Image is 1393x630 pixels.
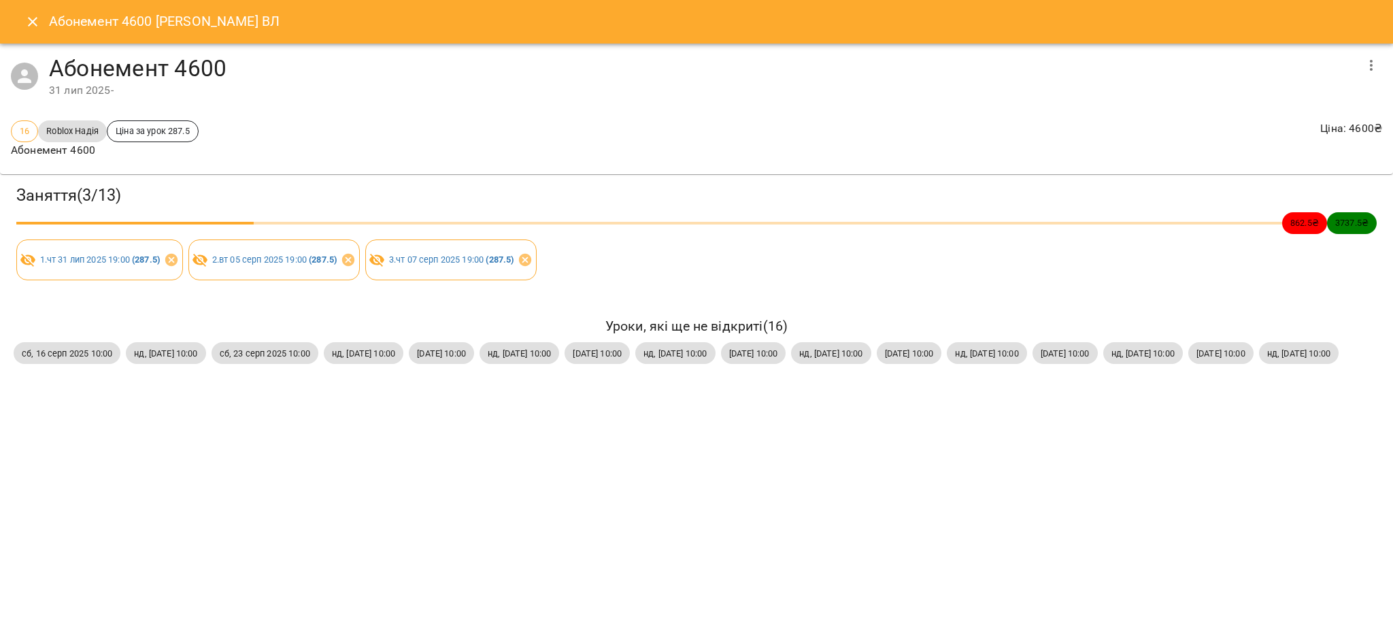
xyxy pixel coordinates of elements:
[791,347,871,360] span: нд, [DATE] 10:00
[16,5,49,38] button: Close
[49,54,1355,82] h4: Абонемент 4600
[324,347,403,360] span: нд, [DATE] 10:00
[1320,120,1382,137] p: Ціна : 4600 ₴
[212,254,337,265] a: 2.вт 05 серп 2025 19:00 (287.5)
[1033,347,1098,360] span: [DATE] 10:00
[132,254,160,265] b: ( 287.5 )
[365,239,537,280] div: 3.чт 07 серп 2025 19:00 (287.5)
[409,347,474,360] span: [DATE] 10:00
[1282,216,1327,229] span: 862.5 ₴
[40,254,160,265] a: 1.чт 31 лип 2025 19:00 (287.5)
[49,11,280,32] h6: Абонемент 4600 [PERSON_NAME] ВЛ
[635,347,715,360] span: нд, [DATE] 10:00
[947,347,1026,360] span: нд, [DATE] 10:00
[565,347,630,360] span: [DATE] 10:00
[1103,347,1183,360] span: нд, [DATE] 10:00
[721,347,786,360] span: [DATE] 10:00
[12,125,37,137] span: 16
[49,82,1355,99] div: 31 лип 2025 -
[16,185,1377,206] h3: Заняття ( 3 / 13 )
[14,347,120,360] span: сб, 16 серп 2025 10:00
[14,316,1379,337] h6: Уроки, які ще не відкриті ( 16 )
[38,125,107,137] span: Roblox Надія
[389,254,514,265] a: 3.чт 07 серп 2025 19:00 (287.5)
[1327,216,1377,229] span: 3737.5 ₴
[309,254,337,265] b: ( 287.5 )
[11,142,199,159] p: Абонемент 4600
[126,347,205,360] span: нд, [DATE] 10:00
[107,125,198,137] span: Ціна за урок 287.5
[212,347,318,360] span: сб, 23 серп 2025 10:00
[1259,347,1339,360] span: нд, [DATE] 10:00
[1188,347,1254,360] span: [DATE] 10:00
[188,239,360,280] div: 2.вт 05 серп 2025 19:00 (287.5)
[16,239,183,280] div: 1.чт 31 лип 2025 19:00 (287.5)
[877,347,942,360] span: [DATE] 10:00
[486,254,514,265] b: ( 287.5 )
[480,347,559,360] span: нд, [DATE] 10:00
